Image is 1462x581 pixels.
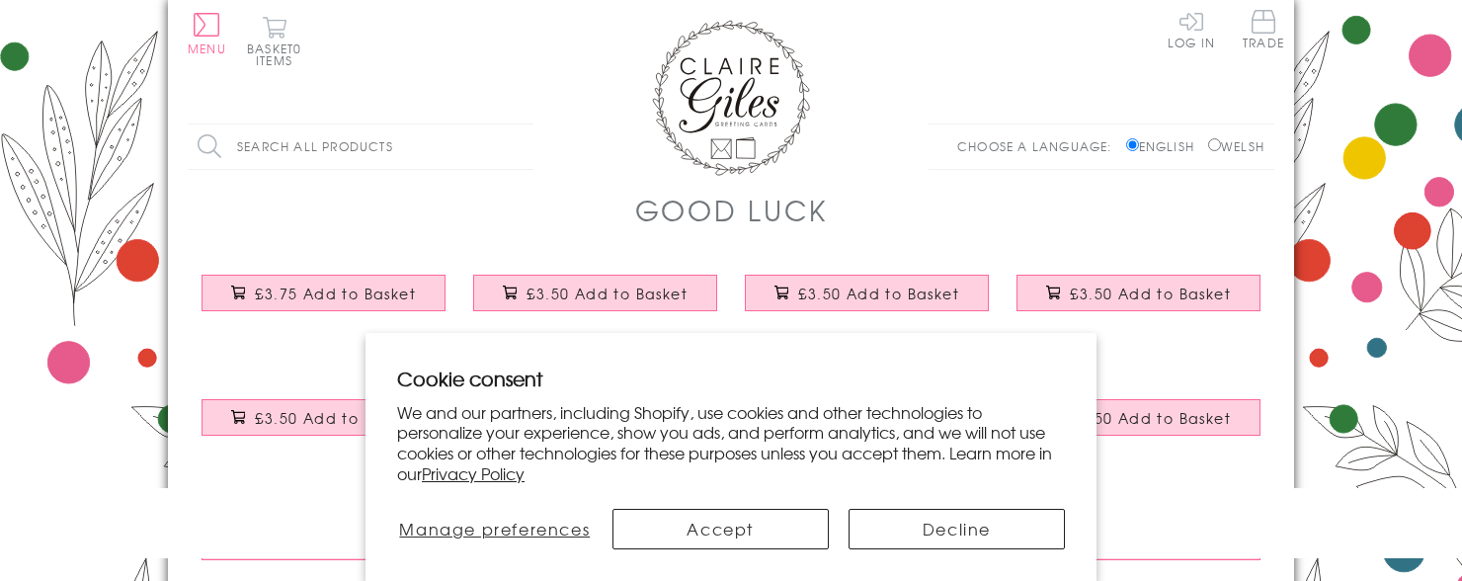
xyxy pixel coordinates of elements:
input: Welsh [1208,138,1221,151]
button: £3.50 Add to Basket [473,275,718,311]
a: Good Luck in your Finals Card, Dots, Embellished with pompoms £3.50 Add to Basket [188,384,459,469]
input: English [1126,138,1139,151]
input: Search all products [188,124,533,169]
button: Decline [849,509,1065,549]
label: English [1126,137,1204,155]
p: Choose a language: [957,137,1122,155]
span: 0 items [256,40,301,69]
input: Search [514,124,533,169]
h2: Cookie consent [397,365,1065,392]
span: £3.50 Add to Basket [1070,284,1231,303]
a: Good Luck Exams Card, Rainbow, Embellished with a colourful tassel £3.75 Add to Basket [188,260,459,345]
span: Manage preferences [399,517,590,540]
a: Exam Good Luck Card, Stars, Embellished with pompoms £3.50 Add to Basket [459,260,731,345]
button: £3.50 Add to Basket [1016,399,1261,436]
button: £3.50 Add to Basket [202,399,447,436]
button: £3.75 Add to Basket [202,275,447,311]
button: £3.50 Add to Basket [1016,275,1261,311]
p: We and our partners, including Shopify, use cookies and other technologies to personalize your ex... [397,402,1065,484]
h1: Good Luck [635,190,828,230]
button: Menu [188,13,226,54]
span: £3.50 Add to Basket [255,408,416,428]
span: Trade [1243,10,1284,48]
a: Trade [1243,10,1284,52]
button: Accept [612,509,829,549]
a: Log In [1168,10,1215,48]
span: £3.75 Add to Basket [255,284,416,303]
span: £3.50 Add to Basket [798,284,959,303]
a: Privacy Policy [422,461,525,485]
button: £3.50 Add to Basket [745,275,990,311]
button: Manage preferences [397,509,593,549]
a: Good Luck Card, Pink Star, Embellished with a padded star £3.50 Add to Basket [1003,384,1274,469]
img: Claire Giles Greetings Cards [652,20,810,176]
button: Basket0 items [247,16,301,66]
span: £3.50 Add to Basket [1070,408,1231,428]
span: Menu [188,40,226,57]
a: A Level Good Luck Card, Dotty Circle, Embellished with pompoms £3.50 Add to Basket [731,260,1003,345]
a: Good Luck in Nationals Card, Dots, Embellished with pompoms £3.50 Add to Basket [1003,260,1274,345]
span: £3.50 Add to Basket [527,284,688,303]
label: Welsh [1208,137,1264,155]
